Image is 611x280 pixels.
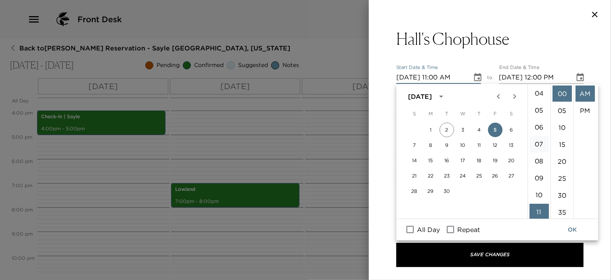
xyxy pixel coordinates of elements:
[396,29,584,48] button: Hall's Chophouse
[423,184,438,199] button: 29
[529,136,549,152] li: 7 hours
[457,225,480,234] span: Repeat
[488,153,502,168] button: 19
[504,106,519,122] span: Saturday
[456,138,470,153] button: 10
[559,222,585,237] button: OK
[396,64,438,71] label: Start Date & Time
[439,153,454,168] button: 16
[490,88,506,104] button: Previous month
[529,170,549,186] li: 9 hours
[472,138,486,153] button: 11
[552,102,572,119] li: 5 minutes
[456,106,470,122] span: Wednesday
[552,204,572,220] li: 35 minutes
[488,169,502,183] button: 26
[456,153,470,168] button: 17
[552,119,572,136] li: 10 minutes
[572,69,588,86] button: Choose date, selected date is Sep 5, 2025
[529,187,549,203] li: 10 hours
[529,119,549,135] li: 6 hours
[396,243,584,267] button: Save Changes
[439,138,454,153] button: 9
[552,136,572,153] li: 15 minutes
[456,169,470,183] button: 24
[472,106,486,122] span: Thursday
[529,102,549,118] li: 5 hours
[407,184,422,199] button: 28
[470,69,486,86] button: Choose date, selected date is Sep 5, 2025
[434,90,448,103] button: calendar view is open, switch to year view
[552,86,572,102] li: 0 minutes
[488,74,493,84] span: to
[488,138,502,153] button: 12
[472,153,486,168] button: 18
[529,153,549,169] li: 8 hours
[528,84,550,219] ul: Select hours
[396,71,467,84] input: MM/DD/YYYY hh:mm aa
[423,169,438,183] button: 22
[423,138,438,153] button: 8
[529,85,549,101] li: 4 hours
[396,29,509,48] h3: Hall's Chophouse
[407,153,422,168] button: 14
[504,123,519,137] button: 6
[407,138,422,153] button: 7
[488,123,502,137] button: 5
[504,138,519,153] button: 13
[575,86,595,102] li: AM
[439,169,454,183] button: 23
[552,187,572,203] li: 30 minutes
[499,71,569,84] input: MM/DD/YYYY hh:mm aa
[423,153,438,168] button: 15
[407,169,422,183] button: 21
[552,170,572,186] li: 25 minutes
[552,153,572,169] li: 20 minutes
[499,64,540,71] label: End Date & Time
[488,106,502,122] span: Friday
[550,84,573,219] ul: Select minutes
[439,123,454,137] button: 2
[575,102,595,119] li: PM
[408,92,432,101] div: [DATE]
[423,123,438,137] button: 1
[506,88,523,104] button: Next month
[504,169,519,183] button: 27
[529,204,549,220] li: 11 hours
[423,106,438,122] span: Monday
[472,123,486,137] button: 4
[417,225,440,234] span: All Day
[573,84,596,219] ul: Select meridiem
[439,184,454,199] button: 30
[439,106,454,122] span: Tuesday
[456,123,470,137] button: 3
[504,153,519,168] button: 20
[472,169,486,183] button: 25
[407,106,422,122] span: Sunday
